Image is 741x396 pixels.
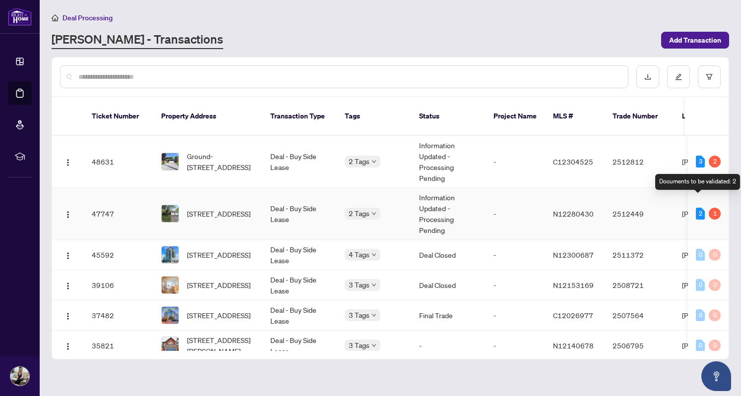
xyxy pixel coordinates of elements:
img: Logo [64,159,72,167]
img: thumbnail-img [162,153,179,170]
span: N12140678 [553,341,594,350]
button: Open asap [701,361,731,391]
span: [STREET_ADDRESS] [187,249,250,260]
button: Logo [60,338,76,353]
div: 0 [696,309,705,321]
button: Logo [60,307,76,323]
img: thumbnail-img [162,307,179,324]
span: down [371,252,376,257]
button: Logo [60,247,76,263]
div: 2 [696,208,705,220]
td: 45592 [84,240,153,270]
span: down [371,313,376,318]
th: Transaction Type [262,97,337,136]
span: down [371,211,376,216]
td: 2512812 [605,136,674,188]
div: 0 [696,339,705,351]
span: [STREET_ADDRESS] [187,280,250,290]
td: - [486,300,545,331]
td: - [486,188,545,240]
span: down [371,343,376,348]
img: logo [8,7,32,26]
td: - [486,331,545,361]
th: Trade Number [605,97,674,136]
span: N12300687 [553,250,594,259]
td: Deal - Buy Side Lease [262,136,337,188]
td: 47747 [84,188,153,240]
td: Deal Closed [411,270,486,300]
th: Property Address [153,97,262,136]
div: 0 [709,249,721,261]
td: 35821 [84,331,153,361]
th: Project Name [486,97,545,136]
td: 2506795 [605,331,674,361]
td: Deal - Buy Side Lease [262,300,337,331]
div: 0 [696,249,705,261]
button: Add Transaction [661,32,729,49]
td: Deal - Buy Side Lease [262,240,337,270]
span: download [644,73,651,80]
td: Information Updated - Processing Pending [411,188,486,240]
span: edit [675,73,682,80]
td: Deal Closed [411,240,486,270]
div: 0 [696,279,705,291]
img: Logo [64,211,72,219]
span: [STREET_ADDRESS] [187,208,250,219]
button: edit [667,65,690,88]
td: 2511372 [605,240,674,270]
img: Logo [64,282,72,290]
td: Deal - Buy Side Lease [262,188,337,240]
td: - [411,331,486,361]
span: down [371,159,376,164]
td: 2512449 [605,188,674,240]
td: Final Trade [411,300,486,331]
span: 4 Tags [349,249,370,260]
img: thumbnail-img [162,337,179,354]
img: thumbnail-img [162,246,179,263]
span: [STREET_ADDRESS] [187,310,250,321]
span: N12153169 [553,281,594,289]
span: C12026977 [553,311,593,320]
img: thumbnail-img [162,205,179,222]
div: 2 [709,156,721,168]
td: 37482 [84,300,153,331]
td: 48631 [84,136,153,188]
div: Documents to be validated: 2 [655,174,740,190]
span: [STREET_ADDRESS][PERSON_NAME] [187,335,254,356]
img: Logo [64,342,72,350]
td: 2508721 [605,270,674,300]
td: Deal - Buy Side Lease [262,270,337,300]
button: Logo [60,154,76,170]
td: - [486,136,545,188]
td: - [486,240,545,270]
img: thumbnail-img [162,277,179,293]
div: 1 [709,208,721,220]
th: Ticket Number [84,97,153,136]
span: 2 Tags [349,208,370,219]
button: download [636,65,659,88]
span: 2 Tags [349,156,370,167]
button: Logo [60,206,76,222]
td: 2507564 [605,300,674,331]
div: 3 [696,156,705,168]
td: Deal - Buy Side Lease [262,331,337,361]
span: filter [706,73,713,80]
button: filter [698,65,721,88]
span: Deal Processing [62,13,113,22]
img: Logo [64,312,72,320]
span: Add Transaction [669,32,721,48]
a: [PERSON_NAME] - Transactions [52,31,223,49]
th: Tags [337,97,411,136]
img: Profile Icon [10,367,29,386]
th: Status [411,97,486,136]
div: 0 [709,339,721,351]
div: 0 [709,279,721,291]
button: Logo [60,277,76,293]
span: down [371,283,376,287]
span: 3 Tags [349,339,370,351]
th: MLS # [545,97,605,136]
span: Ground-[STREET_ADDRESS] [187,151,254,172]
span: C12304525 [553,157,593,166]
td: - [486,270,545,300]
span: home [52,14,59,21]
